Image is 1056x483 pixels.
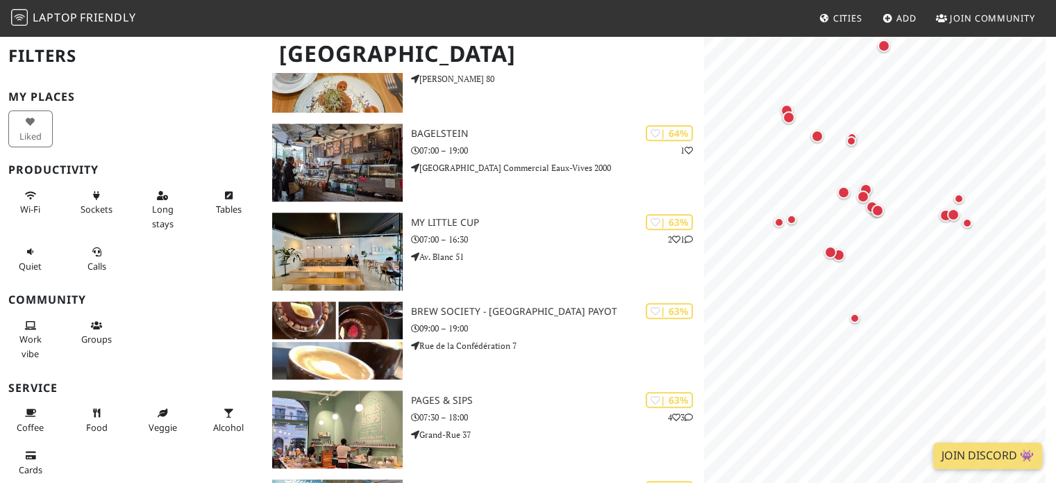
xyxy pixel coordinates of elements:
[778,101,796,120] div: Map marker
[80,10,135,25] span: Friendly
[149,421,177,434] span: Veggie
[268,35,701,73] h1: [GEOGRAPHIC_DATA]
[646,303,693,319] div: | 63%
[830,246,848,264] div: Map marker
[17,421,44,434] span: Coffee
[19,260,42,272] span: Quiet
[74,314,119,351] button: Groups
[33,10,78,25] span: Laptop
[646,392,693,408] div: | 63%
[206,402,251,439] button: Alcohol
[680,144,693,157] p: 1
[944,206,962,224] div: Map marker
[668,411,693,424] p: 4 3
[74,184,119,221] button: Sockets
[833,12,862,24] span: Cities
[771,214,787,231] div: Map marker
[8,402,53,439] button: Coffee
[8,293,255,306] h3: Community
[411,161,705,174] p: [GEOGRAPHIC_DATA] Commercial Eaux-Vives 2000
[19,333,42,359] span: People working
[411,306,705,318] h3: Brew Society - [GEOGRAPHIC_DATA] Payot
[646,214,693,230] div: | 63%
[264,391,704,468] a: Pages & Sips | 63% 43 Pages & Sips 07:30 – 18:00 Grand-Rue 37
[264,302,704,379] a: Brew Society - Genève Payot | 63% Brew Society - [GEOGRAPHIC_DATA] Payot 09:00 – 19:00 Rue de la ...
[857,181,875,199] div: Map marker
[140,184,185,235] button: Long stays
[272,124,402,202] img: Bagelstein
[843,133,860,149] div: Map marker
[896,12,916,24] span: Add
[81,203,112,215] span: Power sockets
[930,6,1041,31] a: Join Community
[937,206,955,224] div: Map marker
[206,184,251,221] button: Tables
[780,108,798,126] div: Map marker
[668,233,693,246] p: 2 1
[783,211,800,228] div: Map marker
[835,183,853,202] div: Map marker
[875,37,893,55] div: Map marker
[863,198,881,216] div: Map marker
[814,6,868,31] a: Cities
[821,243,839,261] div: Map marker
[411,339,705,352] p: Rue de la Confédération 7
[8,163,255,177] h3: Productivity
[8,184,53,221] button: Wi-Fi
[411,144,705,157] p: 07:00 – 19:00
[646,125,693,141] div: | 64%
[20,203,40,215] span: Stable Wi-Fi
[152,203,174,229] span: Long stays
[8,382,255,395] h3: Service
[933,443,1042,469] a: Join Discord 👾
[8,314,53,365] button: Work vibe
[11,6,136,31] a: LaptopFriendly LaptopFriendly
[74,402,119,439] button: Food
[959,215,975,231] div: Map marker
[19,464,42,476] span: Credit cards
[11,9,28,26] img: LaptopFriendly
[140,402,185,439] button: Veggie
[87,260,106,272] span: Video/audio calls
[950,190,967,207] div: Map marker
[411,217,705,229] h3: My Little Cup
[86,421,108,434] span: Food
[8,444,53,481] button: Cards
[8,240,53,277] button: Quiet
[411,322,705,335] p: 09:00 – 19:00
[869,202,887,220] div: Map marker
[264,124,704,202] a: Bagelstein | 64% 1 Bagelstein 07:00 – 19:00 [GEOGRAPHIC_DATA] Commercial Eaux-Vives 2000
[808,127,826,145] div: Map marker
[411,250,705,263] p: Av. Blanc 51
[411,411,705,424] p: 07:30 – 18:00
[8,90,255,104] h3: My Places
[272,391,402,468] img: Pages & Sips
[877,6,922,31] a: Add
[272,213,402,290] img: My Little Cup
[272,302,402,379] img: Brew Society - Genève Payot
[74,240,119,277] button: Calls
[411,428,705,441] p: Grand-Rue 37
[216,203,242,215] span: Work-friendly tables
[213,421,244,434] span: Alcohol
[844,129,860,146] div: Map marker
[411,395,705,407] h3: Pages & Sips
[411,233,705,246] p: 07:00 – 16:30
[411,128,705,140] h3: Bagelstein
[867,202,885,220] div: Map marker
[950,12,1035,24] span: Join Community
[854,188,872,206] div: Map marker
[846,310,863,327] div: Map marker
[264,213,704,290] a: My Little Cup | 63% 21 My Little Cup 07:00 – 16:30 Av. Blanc 51
[81,333,112,345] span: Group tables
[8,35,255,77] h2: Filters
